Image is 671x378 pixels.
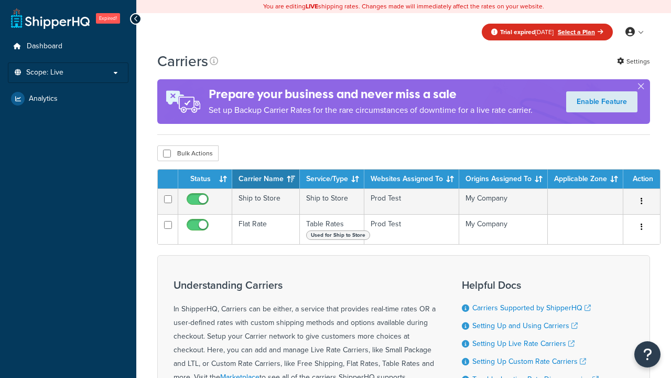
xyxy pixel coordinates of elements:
[558,27,603,37] a: Select a Plan
[300,170,364,188] th: Service/Type: activate to sort column ascending
[548,170,623,188] th: Applicable Zone: activate to sort column ascending
[566,91,637,112] a: Enable Feature
[174,279,436,291] h3: Understanding Carriers
[462,279,599,291] h3: Helpful Docs
[300,188,364,214] td: Ship to Store
[27,42,62,51] span: Dashboard
[11,8,90,29] a: ShipperHQ Home
[209,86,533,103] h4: Prepare your business and never miss a sale
[623,170,660,188] th: Action
[364,214,459,244] td: Prod Test
[157,79,209,124] img: ad-rules-rateshop-fe6ec290ccb7230408bd80ed9643f0289d75e0ffd9eb532fc0e269fcd187b520.png
[364,170,459,188] th: Websites Assigned To: activate to sort column ascending
[157,51,208,71] h1: Carriers
[8,37,128,56] a: Dashboard
[617,54,650,69] a: Settings
[500,27,554,37] span: [DATE]
[232,188,300,214] td: Ship to Store
[364,188,459,214] td: Prod Test
[306,2,318,11] b: LIVE
[306,230,370,240] span: Used for Ship to Store
[459,188,548,214] td: My Company
[8,89,128,108] a: Analytics
[209,103,533,118] p: Set up Backup Carrier Rates for the rare circumstances of downtime for a live rate carrier.
[232,170,300,188] th: Carrier Name: activate to sort column ascending
[472,338,575,349] a: Setting Up Live Rate Carriers
[634,341,661,367] button: Open Resource Center
[472,320,578,331] a: Setting Up and Using Carriers
[26,68,63,77] span: Scope: Live
[96,13,120,24] span: Expired!
[459,214,548,244] td: My Company
[157,145,219,161] button: Bulk Actions
[178,170,232,188] th: Status: activate to sort column ascending
[300,214,364,244] td: Table Rates
[29,94,58,103] span: Analytics
[500,27,535,37] strong: Trial expired
[472,302,591,313] a: Carriers Supported by ShipperHQ
[472,356,586,367] a: Setting Up Custom Rate Carriers
[232,214,300,244] td: Flat Rate
[459,170,548,188] th: Origins Assigned To: activate to sort column ascending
